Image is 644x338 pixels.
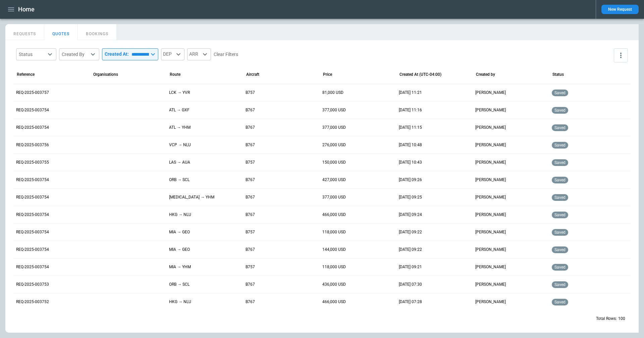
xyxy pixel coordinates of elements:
p: 276,000 USD [322,142,346,148]
p: 427,000 USD [322,177,346,183]
p: 10/09/2025 09:25 [399,194,422,200]
p: [PERSON_NAME] [475,177,506,183]
span: saved [553,230,567,235]
p: B757 [246,90,255,96]
p: REQ-2025-003754 [16,212,49,218]
p: 118,000 USD [322,229,346,235]
p: B767 [246,177,255,183]
p: REQ-2025-003754 [16,264,49,270]
div: Status [552,72,564,77]
p: 10/09/2025 09:22 [399,229,422,235]
p: LCK → YVR [169,90,190,96]
p: ORB → SCL [169,177,190,183]
p: 466,000 USD [322,299,346,305]
p: [PERSON_NAME] [475,142,506,148]
p: 10/09/2025 10:48 [399,142,422,148]
p: Created At: [105,51,129,57]
div: Status [19,51,46,58]
p: 100 [618,316,625,322]
button: REQUESTS [5,24,44,40]
p: B767 [246,142,255,148]
span: saved [553,300,567,304]
p: 150,000 USD [322,160,346,165]
p: 436,000 USD [322,282,346,287]
div: ARR [187,48,211,60]
button: more [614,48,628,62]
p: REQ-2025-003754 [16,229,49,235]
p: B767 [246,282,255,287]
p: Total Rows: [596,316,617,322]
p: 10/09/2025 11:16 [399,107,422,113]
div: Created by [476,72,495,77]
p: 466,000 USD [322,212,346,218]
span: saved [553,195,567,200]
span: saved [553,213,567,217]
p: 10/09/2025 09:26 [399,177,422,183]
p: 377,000 USD [322,194,346,200]
p: MIA → GEO [169,247,190,252]
div: Created By [62,51,89,58]
p: ATL → YHM [169,125,191,130]
p: 10/09/2025 09:22 [399,247,422,252]
span: saved [553,265,567,270]
h1: Home [18,5,35,13]
p: 377,000 USD [322,107,346,113]
p: LAS → AUA [169,160,190,165]
p: [PERSON_NAME] [475,229,506,235]
p: MIA → YHM [169,264,191,270]
p: REQ-2025-003754 [16,247,49,252]
p: REQ-2025-003754 [16,194,49,200]
span: saved [553,247,567,252]
div: Organisations [93,72,118,77]
span: saved [553,282,567,287]
p: [PERSON_NAME] [475,125,506,130]
p: 377,000 USD [322,125,346,130]
p: 10/09/2025 11:21 [399,90,422,96]
p: HKG → NLU [169,299,191,305]
p: REQ-2025-003756 [16,142,49,148]
div: Aircraft [246,72,259,77]
p: [PERSON_NAME] [475,107,506,113]
p: B767 [246,194,255,200]
p: REQ-2025-003754 [16,125,49,130]
p: HKG → NLU [169,212,191,218]
span: saved [553,91,567,95]
div: Route [170,72,180,77]
p: [PERSON_NAME] [475,160,506,165]
p: REQ-2025-003753 [16,282,49,287]
p: TAO → YHM [169,194,214,200]
p: B767 [246,247,255,252]
p: [PERSON_NAME] [475,90,506,96]
p: B767 [246,125,255,130]
p: B757 [246,229,255,235]
p: 118,000 USD [322,264,346,270]
p: REQ-2025-003754 [16,107,49,113]
p: [PERSON_NAME] [475,194,506,200]
div: Created At (UTC-04:00) [399,72,441,77]
p: REQ-2025-003752 [16,299,49,305]
p: 144,000 USD [322,247,346,252]
p: ORB → SCL [169,282,190,287]
p: REQ-2025-003755 [16,160,49,165]
p: B767 [246,212,255,218]
p: ATL → GXF [169,107,190,113]
p: [PERSON_NAME] [475,247,506,252]
div: DEP [161,48,184,60]
span: saved [553,160,567,165]
button: BOOKINGS [78,24,117,40]
p: 10/09/2025 07:28 [399,299,422,305]
p: 10/09/2025 07:30 [399,282,422,287]
p: VCP → NLU [169,142,191,148]
p: B767 [246,299,255,305]
div: Price [323,72,332,77]
p: 10/09/2025 10:43 [399,160,422,165]
p: 81,000 USD [322,90,343,96]
button: New Request [601,5,639,14]
p: 10/09/2025 09:24 [399,212,422,218]
p: 10/09/2025 09:21 [399,264,422,270]
p: [PERSON_NAME] [475,299,506,305]
button: Clear Filters [214,50,238,59]
p: B757 [246,160,255,165]
p: B767 [246,107,255,113]
p: [PERSON_NAME] [475,212,506,218]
